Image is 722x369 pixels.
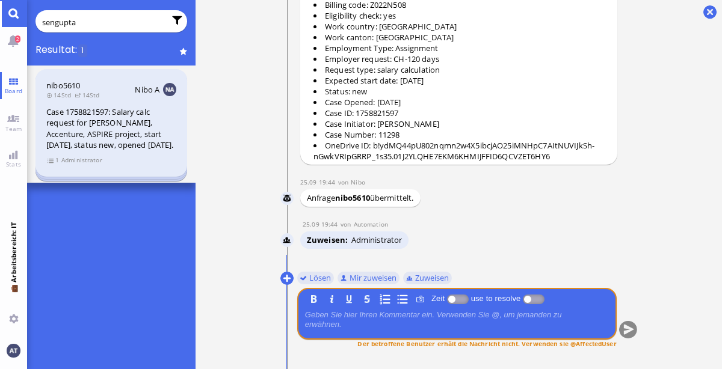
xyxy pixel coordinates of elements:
span: Administrator [61,155,102,165]
span: Nibo A [135,84,159,95]
div: Anfrage übermittelt. [300,189,421,207]
a: nibo5610 [46,80,80,91]
li: Eligibility check: yes [313,10,611,21]
span: 25.09 19:44 [300,178,338,186]
span: Team [2,124,25,133]
span: von [341,220,354,228]
button: I [325,292,338,305]
span: von [338,178,351,186]
li: Status: new [313,86,611,97]
span: Resultat: [35,43,77,56]
img: NA [163,83,176,96]
label: Zeit [429,294,447,303]
li: Case Initiator: [PERSON_NAME] [313,118,611,129]
li: Employment Type: Assignment [313,43,611,53]
li: Administrator [351,234,403,245]
span: Board [2,87,25,95]
span: 1 [78,44,87,57]
span: Nibo [351,178,365,186]
li: OneDrive ID: b!ydMQ44pU802nqmn2w4X5ibcjAO25iMNHpC7AItNUVIJkSh-nGwkVRIpGRRP_1s35.01J2YLQHE7EKM6KHM... [313,140,611,162]
input: Abfrage oder /, um zu filtern [42,16,165,29]
img: Du [7,344,20,357]
img: Nibo [280,192,294,205]
div: Case 1758821597: Salary calc request for [PERSON_NAME], Accenture, ASPIRE project, start [DATE], ... [46,106,176,151]
span: 14Std [75,91,103,99]
span: 1 Elemente anzeigen [48,155,60,165]
li: Employer request: CH-120 days [313,53,611,64]
span: Der betroffene Benutzer erhält die Nachricht nicht. Verwenden sie @AffectedUser [357,339,616,347]
li: Case ID: 1758821597 [313,108,611,118]
button: U [342,292,356,305]
span: 💼 Arbeitsbereich: IT [9,282,18,310]
span: 25.09 19:44 [303,220,341,228]
span: automation@bluelakelegal.com [354,220,388,228]
li: Request type: salary calculation [313,64,611,75]
button: Lösen [297,271,334,284]
label: use to resolve [468,294,522,303]
span: Stats [3,160,24,168]
li: Case Number: 11298 [313,129,611,140]
li: Expected start date: [DATE] [313,75,611,86]
li: Work canton: [GEOGRAPHIC_DATA] [313,32,611,43]
button: Zuweisen [403,271,452,284]
p-inputswitch: Zeit aufgewendet [446,294,468,303]
strong: nibo5610 [335,192,370,203]
img: Automation [281,234,294,247]
button: Mir zuweisen [337,271,400,284]
li: Work country: [GEOGRAPHIC_DATA] [313,21,611,32]
p-inputswitch: use to resolve [523,294,545,303]
li: Case Opened: [DATE] [313,97,611,108]
span: Zuweisen [307,234,351,245]
span: 2 [15,35,20,43]
span: 14Std [46,91,75,99]
button: S [360,292,374,305]
button: B [307,292,320,305]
